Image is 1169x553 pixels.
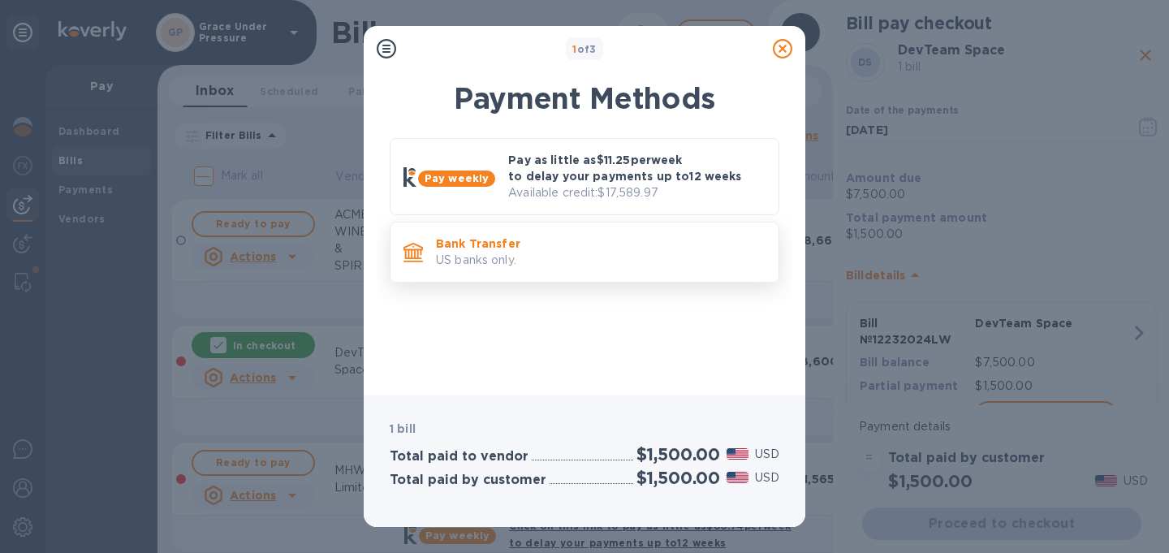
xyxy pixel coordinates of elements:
b: Pay weekly [425,172,489,184]
h3: Total paid by customer [390,473,546,488]
p: Bank Transfer [436,235,766,252]
h2: $1,500.00 [636,468,720,488]
h2: $1,500.00 [636,444,720,464]
p: USD [755,446,779,463]
span: 1 [572,43,576,55]
b: of 3 [572,43,597,55]
p: Available credit: $17,589.97 [508,184,766,201]
h3: Total paid to vendor [390,449,528,464]
img: USD [727,472,748,483]
p: Pay as little as $11.25 per week to delay your payments up to 12 weeks [508,152,766,184]
b: 1 bill [390,422,416,435]
p: USD [755,469,779,486]
img: USD [727,448,748,460]
p: US banks only. [436,252,766,269]
h1: Payment Methods [390,81,779,115]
